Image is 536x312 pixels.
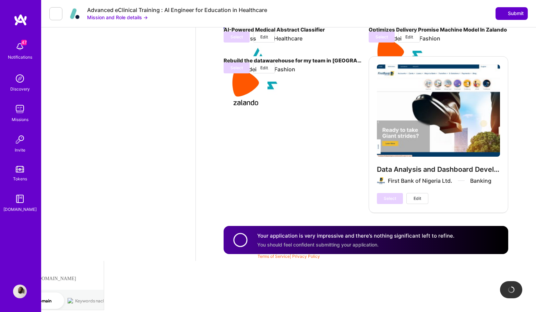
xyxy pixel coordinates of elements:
img: Invite [13,133,27,146]
div: Domain: [DOMAIN_NAME] [18,18,75,23]
img: website_grey.svg [11,18,16,23]
img: loading [508,286,515,293]
span: Edit [414,195,421,202]
img: User Avatar [13,285,27,298]
div: null [496,7,528,20]
img: tab_keywords_by_traffic_grey.svg [67,40,72,45]
span: Edit [405,34,413,40]
div: Notifications [8,53,32,61]
img: guide book [13,192,27,206]
div: Discovery [10,85,30,93]
img: tab_domain_overview_orange.svg [28,40,33,45]
span: Edit [260,65,268,71]
span: Submit [500,10,524,17]
img: logo [14,14,27,26]
span: | [258,254,320,259]
a: User Avatar [11,285,28,298]
div: [DOMAIN_NAME] [3,206,37,213]
img: teamwork [13,102,27,116]
img: Company Logo [68,7,82,21]
div: v 4.0.25 [19,11,34,16]
button: Edit [253,62,275,73]
div: © 2025 ATeams Inc., All rights reserved. [41,240,536,257]
h4: AI-Powered Medical Abstract Classifier [224,25,363,34]
img: Company logo [224,65,267,109]
span: You should feel confident submitting your application. [257,242,379,248]
button: Edit [253,32,275,43]
div: Invite [15,146,25,154]
button: Mission and Role details → [87,14,148,21]
img: tokens [16,166,24,172]
div: Missions [12,116,28,123]
img: Company logo [369,34,413,78]
i: icon LeftArrowDark [53,11,59,16]
button: Edit [406,193,428,204]
a: Privacy Policy [292,254,320,259]
h4: Rebuild the datawarehouse for my team in [GEOGRAPHIC_DATA] [224,56,363,65]
div: Domain [35,40,50,45]
i: icon SendLight [500,11,505,16]
h4: Optimizes Delivery Promise Machine Model In Zalando [369,25,508,34]
a: Terms of Service [258,254,290,259]
div: Tokens [13,175,27,182]
span: 47 [21,40,27,45]
img: discovery [13,72,27,85]
button: Edit [398,32,420,43]
img: logo_orange.svg [11,11,16,16]
button: Submit [496,7,528,20]
img: bell [13,40,27,53]
span: Edit [260,34,268,40]
div: Advanced eClinical Training : AI Engineer for Education in Healthcare [87,7,267,14]
div: Keywords nach Traffic [74,40,118,45]
h4: Your application is very impressive and there’s nothing significant left to refine. [257,232,454,239]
